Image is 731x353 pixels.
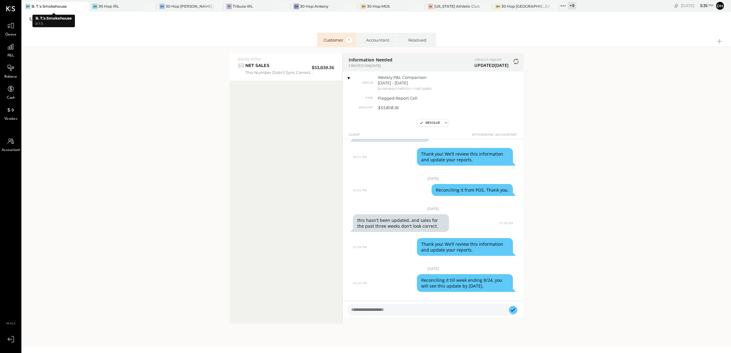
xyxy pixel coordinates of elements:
[378,86,432,91] a: BUSINESS METRICS > NET SALES
[4,116,17,122] span: Vendors
[378,80,460,86] div: [DATE] - [DATE]
[35,16,72,20] b: B. T.'s Smokehouse
[238,57,261,61] span: [DATE] 01:17:01
[417,274,513,292] blockquote: Reconciling it till week ending 8/24, you will see this update by [DATE].
[294,4,299,9] div: 3H
[349,63,392,68] span: CREATED ON [DATE]
[245,70,313,75] span: this number didn't sync correctly
[5,32,17,38] span: Queue
[349,105,373,110] span: Amount
[0,135,21,153] a: Accountant
[353,281,367,285] time: 03:35 PM
[349,133,360,140] span: Client
[7,53,14,59] span: P&L
[378,75,460,80] div: Weekly P&L Comparison
[396,33,436,47] li: Resolved
[353,245,367,249] time: 07:58 PM
[367,4,390,9] div: 30 Hop MGS
[92,4,98,9] div: 3H
[346,37,352,43] span: 1
[474,62,509,68] span: UPDATED [DATE]
[432,184,513,196] blockquote: Reconciling it from POS, Thank you.
[238,63,269,68] div: NET SALES
[2,148,20,153] span: Accountant
[353,155,367,159] time: 06:47 AM
[378,105,399,110] span: $53,838.36
[38,14,76,24] div: Ask Requests
[715,1,725,11] button: Dh
[323,37,352,43] div: Customer
[349,259,517,271] div: [DATE]
[0,20,21,38] a: Queue
[417,119,443,127] button: Resolve
[349,96,373,100] span: Type
[0,104,21,122] a: Vendors
[673,2,679,9] div: copy link
[417,148,513,166] blockquote: Thank you! We’ll review this information and update your reports.
[378,95,460,101] span: Flagged Report Cell
[349,169,517,181] div: [DATE]
[428,4,433,9] div: IA
[353,214,449,232] blockquote: this hasn't been updated, and sales for the past three weeks don't look correct.
[499,221,513,225] time: 07:58 PM
[349,199,517,211] div: [DATE]
[353,188,367,192] time: 05:55 PM
[233,4,253,9] div: Tribute IRL
[349,81,373,85] span: Origin
[349,57,392,63] span: Information Needed
[361,4,366,9] div: 3H
[35,21,72,27] p: B.T.'s
[568,2,576,9] div: + 9
[472,133,517,140] span: KitchenSync Accountant
[417,238,513,256] blockquote: Thank you! We’ll review this information and update your reports.
[312,65,334,71] span: $53,838.36
[0,83,21,101] a: Cash
[681,3,714,9] div: [DATE]
[474,57,509,62] a: View in report
[25,4,31,9] div: BT
[4,74,17,80] span: Balance
[300,4,328,9] div: 30 Hop Ankeny
[501,4,550,9] div: 30 Hop [GEOGRAPHIC_DATA]
[159,4,165,9] div: 3H
[434,4,480,9] div: [US_STATE] Athletic Club
[495,4,500,9] div: 3H
[363,37,392,43] div: Accountant
[0,62,21,80] a: Balance
[0,41,21,59] a: P&L
[7,95,15,101] span: Cash
[32,4,67,9] div: B. T.'s Smokehouse
[98,4,119,9] div: 30 Hop IRL
[166,4,214,9] div: 30 Hop [PERSON_NAME] Summit
[226,4,232,9] div: TI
